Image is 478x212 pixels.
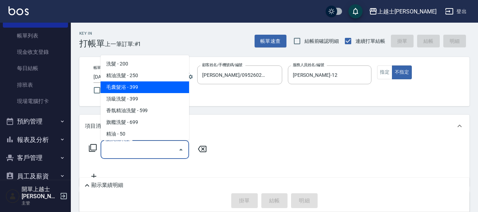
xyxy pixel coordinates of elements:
[79,115,470,137] div: 項目消費
[93,71,162,83] input: YYYY/MM/DD hh:mm
[3,112,68,131] button: 預約管理
[79,39,105,48] h3: 打帳單
[3,60,68,76] a: 每日結帳
[366,4,439,19] button: 上越士[PERSON_NAME]
[392,65,412,79] button: 不指定
[3,149,68,167] button: 客戶管理
[101,140,189,151] span: 海鹽洗髮 - 599
[175,144,187,155] button: Close
[6,189,20,203] img: Person
[22,200,58,206] p: 主管
[22,186,58,200] h5: 開單上越士[PERSON_NAME]
[105,40,141,48] span: 上一筆訂單:#1
[101,70,189,81] span: 精油洗髮 - 250
[8,6,29,15] img: Logo
[202,62,243,68] label: 顧客姓名/手機號碼/編號
[3,44,68,60] a: 現金收支登錄
[377,65,392,79] button: 指定
[101,116,189,128] span: 旗艦洗髮 - 699
[3,93,68,109] a: 現場電腦打卡
[3,131,68,149] button: 報表及分析
[91,182,123,189] p: 顯示業績明細
[101,58,189,70] span: 洗髮 - 200
[3,28,68,44] a: 帳單列表
[3,77,68,93] a: 排班表
[377,7,437,16] div: 上越士[PERSON_NAME]
[85,122,106,130] p: 項目消費
[79,31,105,36] h2: Key In
[101,128,189,140] span: 精油 - 50
[101,105,189,116] span: 香氛精油洗髮 - 599
[101,93,189,105] span: 頂級洗髮 - 399
[3,167,68,185] button: 員工及薪資
[355,38,385,45] span: 連續打單結帳
[255,35,286,48] button: 帳單速查
[305,38,339,45] span: 結帳前確認明細
[101,81,189,93] span: 毛囊髮浴 - 399
[293,62,324,68] label: 服務人員姓名/編號
[93,65,108,70] label: 帳單日期
[442,5,470,18] button: 登出
[348,4,363,18] button: save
